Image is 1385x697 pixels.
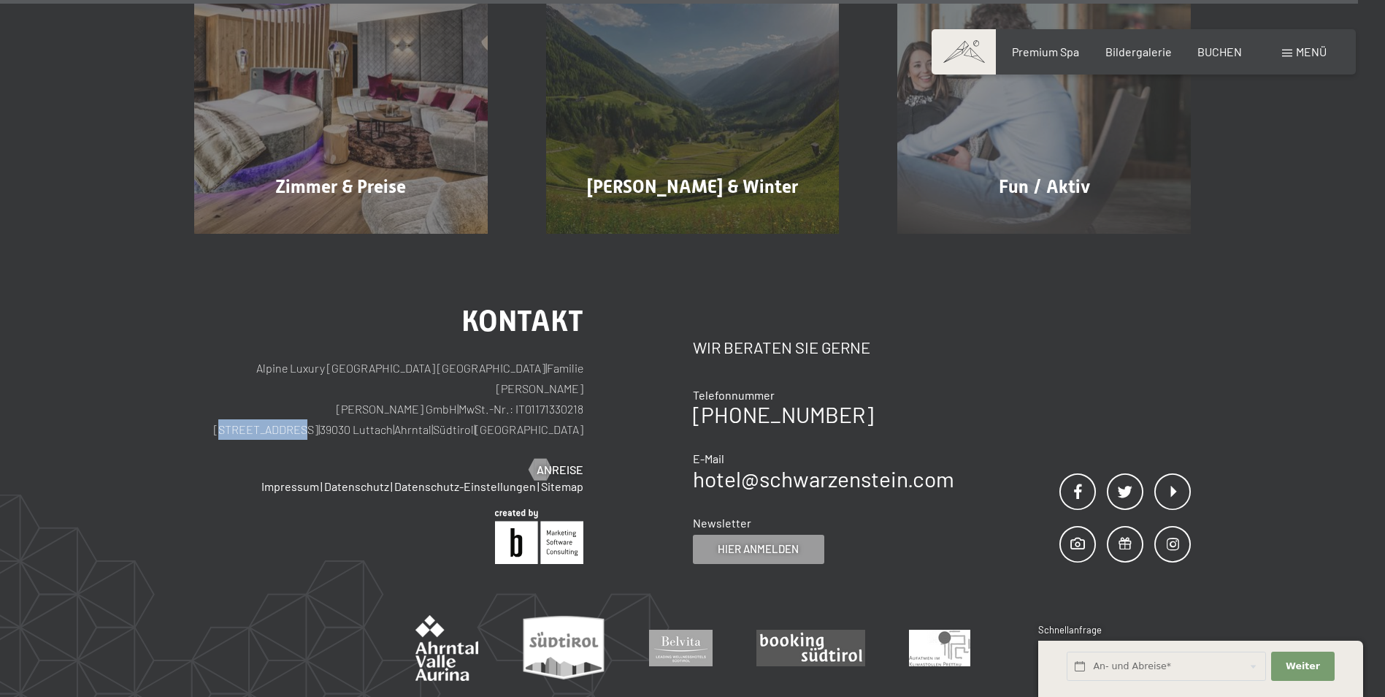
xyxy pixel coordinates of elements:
[693,388,775,402] span: Telefonnummer
[693,516,751,530] span: Newsletter
[1271,652,1334,682] button: Weiter
[587,176,798,197] span: [PERSON_NAME] & Winter
[718,541,799,557] span: Hier anmelden
[1197,45,1242,58] a: BUCHEN
[999,176,1090,197] span: Fun / Aktiv
[1105,45,1172,58] a: Bildergalerie
[693,338,870,357] span: Wir beraten Sie gerne
[275,176,406,197] span: Zimmer & Preise
[393,422,394,436] span: |
[391,479,393,493] span: |
[1012,45,1079,58] a: Premium Spa
[1296,45,1327,58] span: Menü
[537,479,540,493] span: |
[261,479,319,493] a: Impressum
[461,304,583,338] span: Kontakt
[537,462,583,478] span: Anreise
[545,361,547,375] span: |
[194,358,583,440] p: Alpine Luxury [GEOGRAPHIC_DATA] [GEOGRAPHIC_DATA] Familie [PERSON_NAME] [PERSON_NAME] GmbH MwSt.-...
[693,452,724,465] span: E-Mail
[318,422,320,436] span: |
[321,479,323,493] span: |
[324,479,389,493] a: Datenschutz
[541,479,583,493] a: Sitemap
[457,402,459,416] span: |
[394,479,536,493] a: Datenschutz-Einstellungen
[495,509,583,564] img: Brandnamic GmbH | Leading Hospitality Solutions
[693,465,954,492] a: hotel@schwarzenstein.com
[1286,660,1320,673] span: Weiter
[693,401,873,427] a: [PHONE_NUMBER]
[431,422,433,436] span: |
[474,422,475,436] span: |
[1038,624,1102,636] span: Schnellanfrage
[529,462,583,478] a: Anreise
